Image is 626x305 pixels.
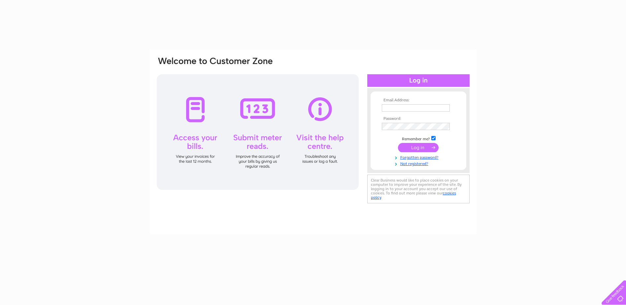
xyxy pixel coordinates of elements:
[371,191,456,200] a: cookies policy
[367,175,470,203] div: Clear Business would like to place cookies on your computer to improve your experience of the sit...
[382,154,457,160] a: Forgotten password?
[382,160,457,166] a: Not registered?
[380,135,457,142] td: Remember me?
[398,143,439,152] input: Submit
[380,117,457,121] th: Password:
[380,98,457,103] th: Email Address:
